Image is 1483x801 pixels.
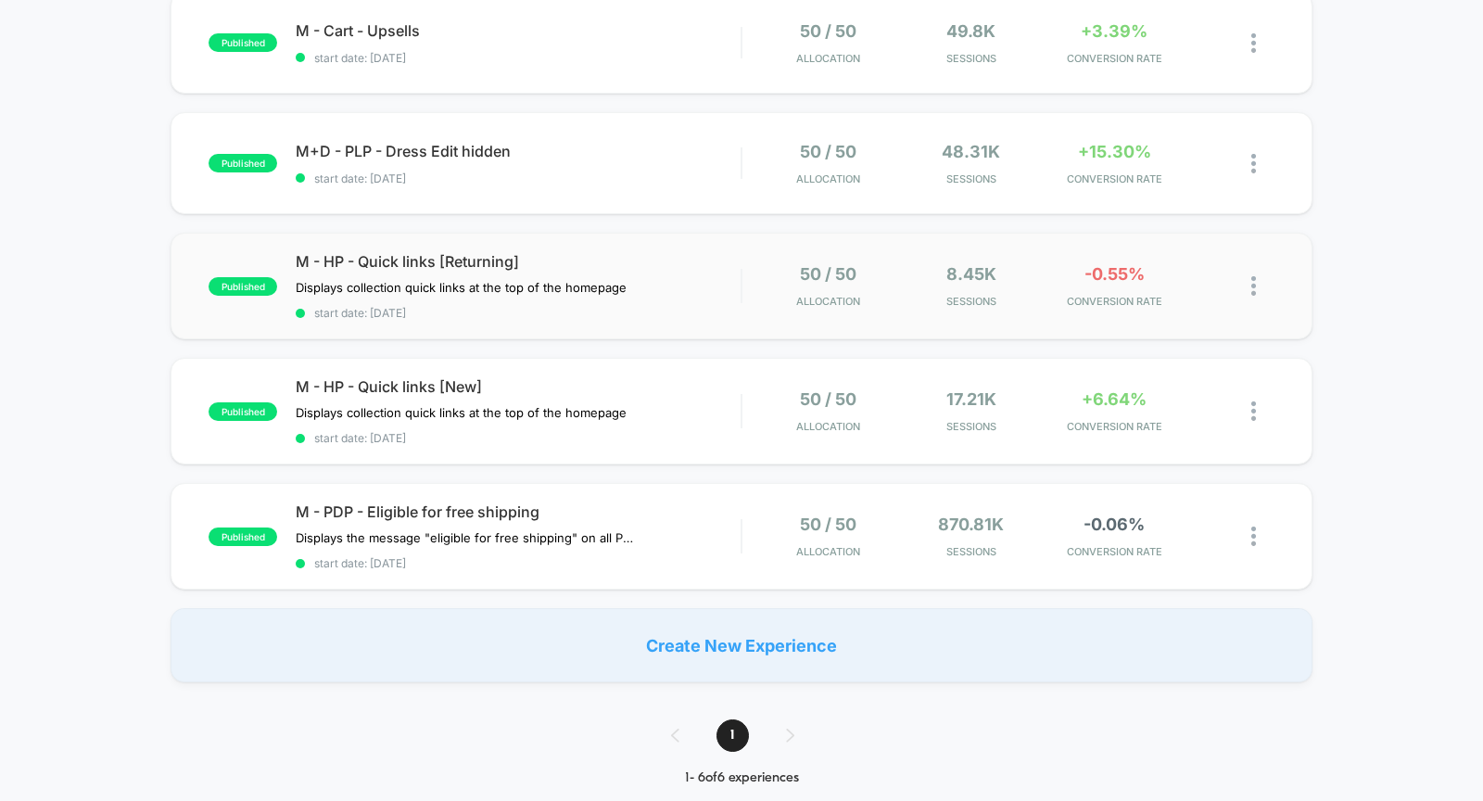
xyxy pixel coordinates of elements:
[209,528,277,546] span: published
[653,770,831,786] div: 1 - 6 of 6 experiences
[1047,545,1182,558] span: CONVERSION RATE
[296,306,741,320] span: start date: [DATE]
[296,502,741,521] span: M - PDP - Eligible for free shipping
[296,431,741,445] span: start date: [DATE]
[796,52,860,65] span: Allocation
[209,402,277,421] span: published
[904,52,1038,65] span: Sessions
[1251,276,1256,296] img: close
[716,719,749,752] span: 1
[938,515,1004,534] span: 870.81k
[904,420,1038,433] span: Sessions
[1047,172,1182,185] span: CONVERSION RATE
[296,51,741,65] span: start date: [DATE]
[946,264,996,284] span: 8.45k
[800,142,856,161] span: 50 / 50
[942,142,1000,161] span: 48.31k
[209,33,277,52] span: published
[171,608,1312,682] div: Create New Experience
[1251,401,1256,421] img: close
[796,172,860,185] span: Allocation
[796,295,860,308] span: Allocation
[296,377,741,396] span: M - HP - Quick links [New]
[796,420,860,433] span: Allocation
[296,556,741,570] span: start date: [DATE]
[296,252,741,271] span: M - HP - Quick links [Returning]
[296,172,741,185] span: start date: [DATE]
[1084,264,1145,284] span: -0.55%
[1047,52,1182,65] span: CONVERSION RATE
[946,21,995,41] span: 49.8k
[800,264,856,284] span: 50 / 50
[904,545,1038,558] span: Sessions
[1084,515,1145,534] span: -0.06%
[1047,295,1182,308] span: CONVERSION RATE
[800,389,856,409] span: 50 / 50
[296,21,741,40] span: M - Cart - Upsells
[1082,389,1147,409] span: +6.64%
[296,530,640,545] span: Displays the message "eligible for free shipping" on all PDPs $200+ (US only)
[1081,21,1147,41] span: +3.39%
[796,545,860,558] span: Allocation
[296,142,741,160] span: M+D - PLP - Dress Edit hidden
[1047,420,1182,433] span: CONVERSION RATE
[800,515,856,534] span: 50 / 50
[946,389,996,409] span: 17.21k
[209,154,277,172] span: published
[800,21,856,41] span: 50 / 50
[1078,142,1151,161] span: +15.30%
[904,172,1038,185] span: Sessions
[296,405,627,420] span: Displays collection quick links at the top of the homepage
[1251,527,1256,546] img: close
[296,280,627,295] span: Displays collection quick links at the top of the homepage
[1251,33,1256,53] img: close
[904,295,1038,308] span: Sessions
[1251,154,1256,173] img: close
[209,277,277,296] span: published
